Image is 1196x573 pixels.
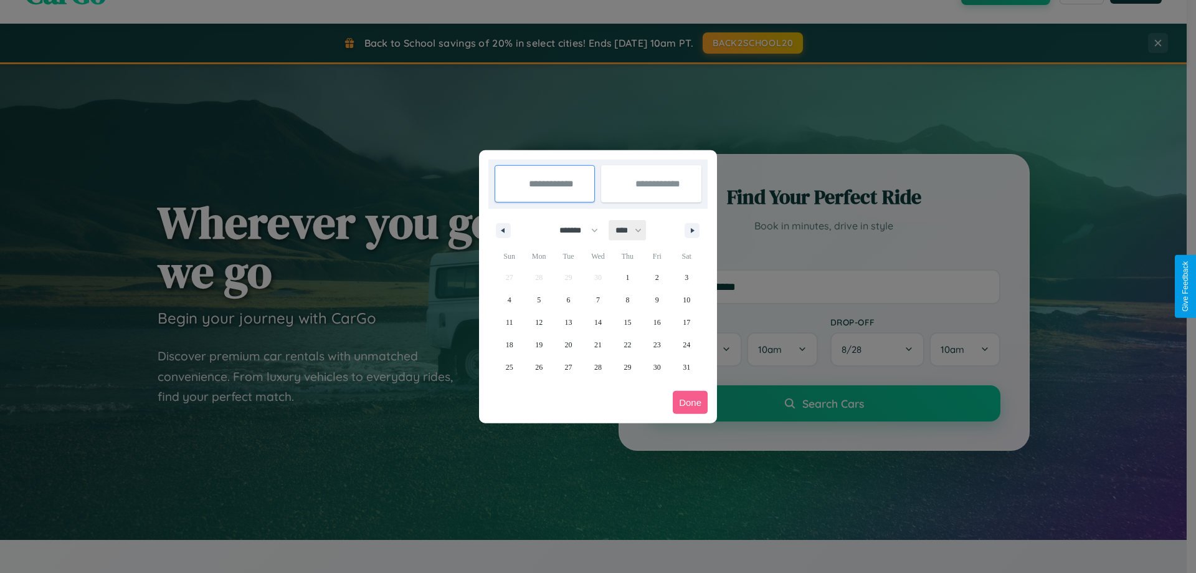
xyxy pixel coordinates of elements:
[672,311,701,334] button: 17
[624,334,631,356] span: 22
[583,246,612,266] span: Wed
[653,334,661,356] span: 23
[613,311,642,334] button: 15
[524,246,553,266] span: Mon
[625,266,629,289] span: 1
[594,356,602,378] span: 28
[613,334,642,356] button: 22
[554,334,583,356] button: 20
[655,266,659,289] span: 2
[524,334,553,356] button: 19
[613,356,642,378] button: 29
[524,311,553,334] button: 12
[672,356,701,378] button: 31
[594,311,602,334] span: 14
[554,356,583,378] button: 27
[642,246,672,266] span: Fri
[613,246,642,266] span: Thu
[537,289,541,311] span: 5
[653,356,661,378] span: 30
[495,311,524,334] button: 11
[642,289,672,311] button: 9
[642,334,672,356] button: 23
[524,289,553,311] button: 5
[535,311,543,334] span: 12
[583,311,612,334] button: 14
[683,334,690,356] span: 24
[495,334,524,356] button: 18
[683,289,690,311] span: 10
[554,246,583,266] span: Tue
[624,356,631,378] span: 29
[506,356,513,378] span: 25
[567,289,571,311] span: 6
[642,266,672,289] button: 2
[613,266,642,289] button: 1
[673,391,708,414] button: Done
[685,266,688,289] span: 3
[672,266,701,289] button: 3
[672,246,701,266] span: Sat
[594,334,602,356] span: 21
[495,356,524,378] button: 25
[683,356,690,378] span: 31
[565,356,572,378] span: 27
[506,311,513,334] span: 11
[583,356,612,378] button: 28
[554,311,583,334] button: 13
[554,289,583,311] button: 6
[653,311,661,334] span: 16
[565,311,572,334] span: 13
[625,289,629,311] span: 8
[508,289,511,311] span: 4
[672,334,701,356] button: 24
[535,356,543,378] span: 26
[624,311,631,334] span: 15
[613,289,642,311] button: 8
[535,334,543,356] span: 19
[1181,261,1190,312] div: Give Feedback
[506,334,513,356] span: 18
[672,289,701,311] button: 10
[683,311,690,334] span: 17
[495,246,524,266] span: Sun
[642,311,672,334] button: 16
[583,334,612,356] button: 21
[642,356,672,378] button: 30
[655,289,659,311] span: 9
[524,356,553,378] button: 26
[565,334,572,356] span: 20
[495,289,524,311] button: 4
[583,289,612,311] button: 7
[596,289,600,311] span: 7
